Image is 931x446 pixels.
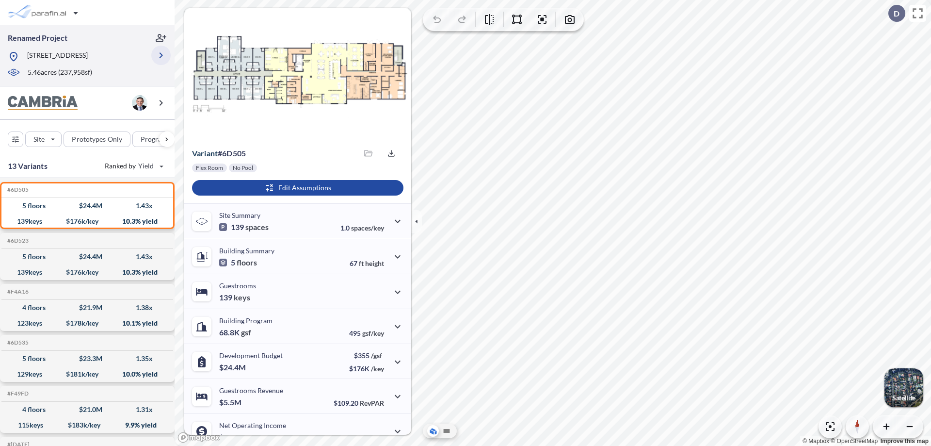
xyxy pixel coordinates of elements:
span: RevPAR [360,399,384,407]
span: ft [359,259,364,267]
p: $5.5M [219,397,243,407]
button: Program [132,132,185,147]
a: Mapbox homepage [177,432,220,443]
p: 495 [349,329,384,337]
p: Site [33,134,45,144]
p: Site Summary [219,211,260,219]
h5: Click to copy the code [5,186,29,193]
button: Ranked by Yield [97,158,170,174]
p: No Pool [233,164,253,172]
p: Satellite [892,394,915,402]
p: Flex Room [196,164,223,172]
p: Guestrooms [219,281,256,290]
p: $24.4M [219,363,247,372]
p: Prototypes Only [72,134,122,144]
p: # 6d505 [192,149,246,158]
button: Aerial View [427,425,439,437]
p: Renamed Project [8,33,67,43]
span: spaces [245,222,269,232]
button: Site Plan [441,425,452,437]
p: 67 [350,259,384,267]
span: margin [363,434,384,442]
span: /gsf [371,351,382,360]
img: Switcher Image [884,368,923,407]
span: /key [371,364,384,373]
p: Building Program [219,316,273,325]
p: $176K [349,364,384,373]
span: spaces/key [351,224,384,232]
p: 5.46 acres ( 237,958 sf) [28,67,92,78]
p: Guestrooms Revenue [219,386,283,395]
h5: Click to copy the code [5,390,29,397]
p: 139 [219,293,250,302]
a: OpenStreetMap [831,438,878,445]
p: Development Budget [219,351,283,360]
h5: Click to copy the code [5,288,29,295]
p: Program [141,134,168,144]
img: BrandImage [8,96,78,111]
p: D [894,9,899,18]
p: Net Operating Income [219,421,286,429]
p: $355 [349,351,384,360]
span: Variant [192,149,218,158]
p: 13 Variants [8,160,48,172]
span: height [365,259,384,267]
button: Edit Assumptions [192,180,403,196]
img: user logo [132,95,147,111]
p: Building Summary [219,247,274,255]
button: Site [25,132,62,147]
span: gsf/key [362,329,384,337]
button: Switcher ImageSatellite [884,368,923,407]
p: 45.0% [343,434,384,442]
h5: Click to copy the code [5,237,29,244]
p: $2.5M [219,432,243,442]
p: 1.0 [340,224,384,232]
span: floors [237,258,257,267]
p: 68.8K [219,328,251,337]
p: Edit Assumptions [278,183,331,193]
a: Improve this map [881,438,929,445]
p: 5 [219,258,257,267]
button: Prototypes Only [64,132,130,147]
p: $109.20 [334,399,384,407]
h5: Click to copy the code [5,339,29,346]
a: Mapbox [803,438,829,445]
p: 139 [219,222,269,232]
span: gsf [241,328,251,337]
span: keys [234,293,250,302]
p: [STREET_ADDRESS] [27,50,88,63]
span: Yield [138,161,154,171]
